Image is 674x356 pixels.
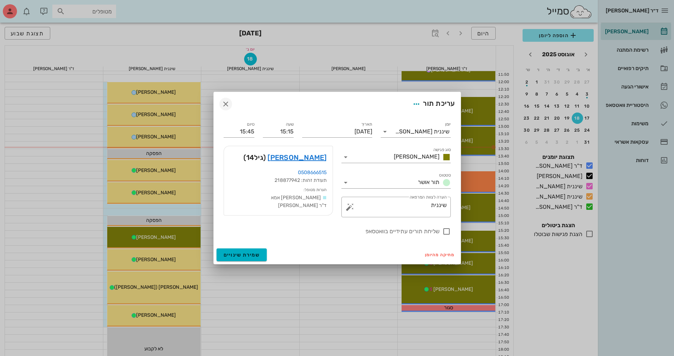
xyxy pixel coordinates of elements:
label: סוג פגישה [433,147,451,153]
span: תור אושר [418,179,439,185]
div: סוג פגישה[PERSON_NAME] [341,151,451,163]
span: [PERSON_NAME] [394,153,439,160]
label: סיום [247,122,254,127]
div: יומןשיננית [PERSON_NAME] [381,126,451,137]
span: 14 [246,153,254,162]
button: מחיקה מהיומן [422,250,458,260]
label: הערה לצוות המרפאה [409,195,446,200]
span: מחיקה מהיומן [425,252,455,257]
label: תאריך [361,122,372,127]
label: סטטוס [439,173,451,178]
div: עריכת תור [410,98,455,110]
span: שמירת שינויים [224,252,260,258]
div: שיננית [PERSON_NAME] [395,128,449,135]
button: שמירת שינויים [217,248,267,261]
a: 0508666515 [298,170,327,176]
a: [PERSON_NAME] [267,152,327,163]
div: תעודת זהות: 218877942 [230,177,327,184]
span: [PERSON_NAME] אמא ד"ר [PERSON_NAME] [271,195,327,208]
small: הערות מטופל: [304,188,327,192]
div: סטטוסתור אושר [341,177,451,188]
label: שעה [286,122,294,127]
label: יומן [445,122,451,127]
label: שליחת תורים עתידיים בוואטסאפ [224,228,439,235]
span: (גיל ) [243,152,266,163]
